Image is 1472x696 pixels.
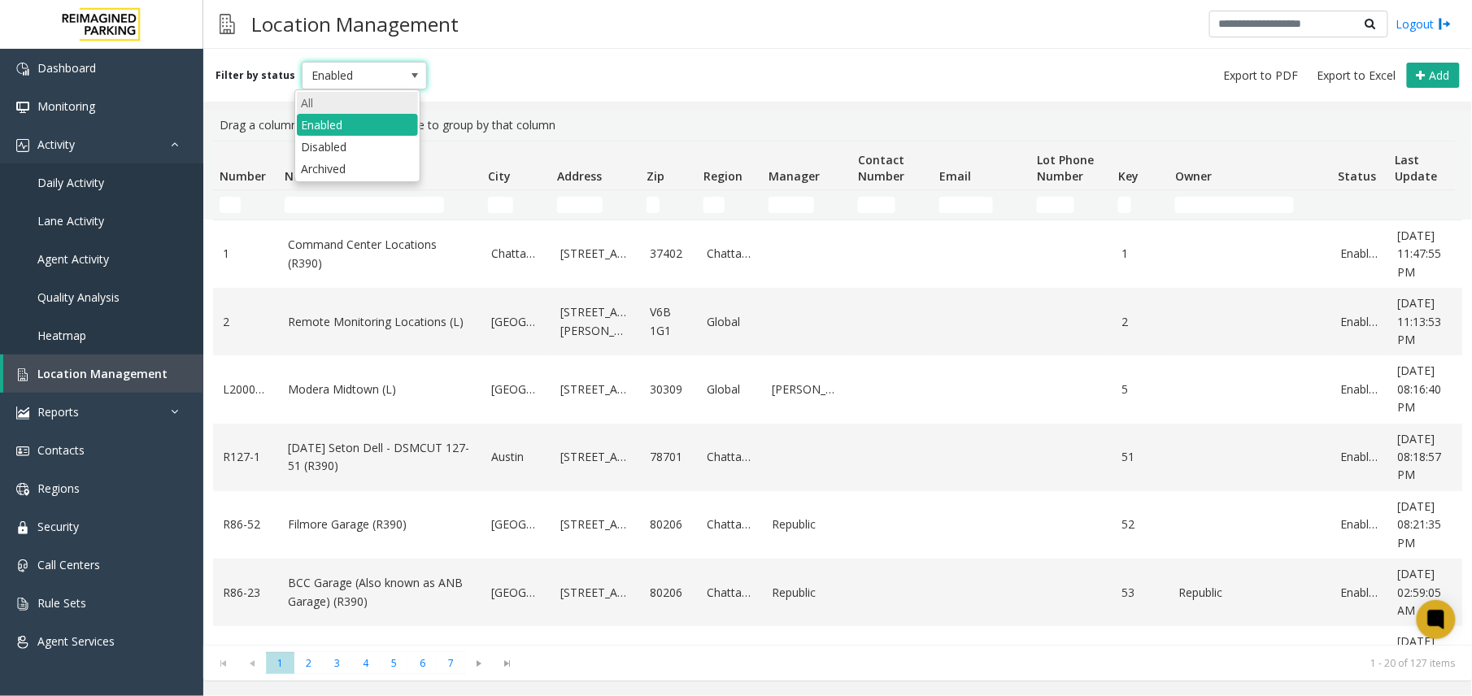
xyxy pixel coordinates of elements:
span: Security [37,519,79,534]
span: Dashboard [37,60,96,76]
a: 2 [1121,313,1159,331]
a: Enabled [1341,381,1378,398]
span: Page 3 [323,652,351,674]
input: Contact Number Filter [858,197,895,213]
a: 1 [1121,245,1159,263]
td: Region Filter [697,190,762,220]
li: Enabled [297,114,418,136]
a: Chattanooga [491,245,541,263]
a: [PERSON_NAME]'s Blue Sombrero (I) (R390) [288,642,472,679]
span: [DATE] 08:16:40 PM [1398,363,1442,415]
span: Call Centers [37,557,100,572]
td: Email Filter [933,190,1030,220]
span: Owner [1175,168,1212,184]
a: Global [707,313,752,331]
span: Activity [37,137,75,152]
a: Chattanooga [707,515,752,533]
a: [PERSON_NAME] [772,381,842,398]
span: City [488,168,511,184]
a: 51 [1121,448,1159,466]
a: Enabled [1341,448,1378,466]
a: R86-23 [223,584,268,602]
span: Go to the next page [468,657,490,670]
span: Go to the last page [494,652,522,675]
input: Owner Filter [1175,197,1294,213]
span: Regions [37,481,80,496]
a: Filmore Garage (R390) [288,515,472,533]
span: [DATE] 11:47:55 PM [1398,228,1442,280]
img: logout [1439,15,1452,33]
a: Global [707,381,752,398]
span: Heatmap [37,328,86,343]
div: Data table [203,141,1472,645]
input: Number Filter [220,197,241,213]
input: Key Filter [1118,197,1131,213]
span: Quality Analysis [37,289,120,305]
span: Page 6 [408,652,437,674]
a: 5 [1121,381,1159,398]
input: Address Filter [557,197,603,213]
td: Number Filter [213,190,278,220]
img: 'icon' [16,101,29,114]
a: [GEOGRAPHIC_DATA] [491,515,541,533]
button: Export to PDF [1217,64,1305,87]
span: [DATE] 08:23:10 PM [1398,633,1442,685]
span: Rule Sets [37,595,86,611]
img: 'icon' [16,483,29,496]
a: Enabled [1341,515,1378,533]
button: Add [1407,63,1460,89]
span: Page 1 [266,652,294,674]
a: Republic [772,515,842,533]
span: Address [557,168,602,184]
img: 'icon' [16,445,29,458]
h3: Location Management [243,4,467,44]
input: Zip Filter [647,197,660,213]
input: City Filter [488,197,513,213]
span: Key [1118,168,1139,184]
a: [DATE] 08:16:40 PM [1398,362,1460,416]
span: Contacts [37,442,85,458]
span: Email [939,168,971,184]
a: Republic [1178,584,1322,602]
li: Archived [297,158,418,180]
td: Status Filter [1331,190,1388,220]
a: [GEOGRAPHIC_DATA] [491,381,541,398]
span: Zip [647,168,664,184]
button: Export to Excel [1311,64,1403,87]
a: R86-52 [223,515,268,533]
td: City Filter [481,190,551,220]
a: 52 [1121,515,1159,533]
a: Chattanooga [707,245,752,263]
span: [DATE] 02:59:05 AM [1398,566,1442,618]
a: 1 [223,245,268,263]
img: 'icon' [16,598,29,611]
td: Name Filter [278,190,481,220]
span: Enabled [303,63,402,89]
img: 'icon' [16,63,29,76]
a: BCC Garage (Also known as ANB Garage) (R390) [288,574,472,611]
li: Disabled [297,136,418,158]
span: [DATE] 08:21:35 PM [1398,498,1442,550]
a: Modera Midtown (L) [288,381,472,398]
td: Last Update Filter [1388,190,1470,220]
td: Manager Filter [762,190,851,220]
a: Command Center Locations (R390) [288,236,472,272]
span: Go to the last page [497,657,519,670]
a: 2 [223,313,268,331]
span: Contact Number [858,152,904,184]
img: 'icon' [16,559,29,572]
span: [DATE] 08:18:57 PM [1398,431,1442,483]
td: Key Filter [1112,190,1169,220]
span: Lane Activity [37,213,104,228]
span: Last Update [1395,152,1437,184]
a: [GEOGRAPHIC_DATA] [491,313,541,331]
a: [STREET_ADDRESS] [560,381,630,398]
img: pageIcon [220,4,235,44]
a: 30309 [650,381,687,398]
span: Location Management [37,366,168,381]
input: Region Filter [703,197,725,213]
a: Austin [491,448,541,466]
span: Page 4 [351,652,380,674]
span: Agent Activity [37,251,109,267]
a: [STREET_ADDRESS] [560,448,630,466]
